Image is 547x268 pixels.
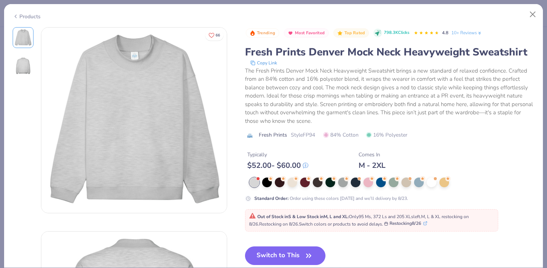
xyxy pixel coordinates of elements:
img: Front [41,28,227,213]
div: $ 52.00 - $ 60.00 [247,161,308,170]
button: Switch to This [245,246,326,265]
button: Close [526,7,540,22]
button: Like [205,30,223,41]
span: Fresh Prints [259,131,287,139]
span: Only 95 Ms, 372 Ls and 205 XLs left. M, L & XL restocking on 8/26. Restocking on 8/26. Switch col... [249,214,469,227]
div: Fresh Prints Denver Mock Neck Heavyweight Sweatshirt [245,45,535,59]
span: Style FP94 [291,131,315,139]
div: Products [13,13,41,20]
button: Badge Button [284,28,329,38]
div: Order using these colors [DATE] and we’ll delivery by 8/23. [254,195,408,202]
span: Trending [257,31,275,35]
strong: Out of Stock in S [257,214,292,220]
span: 84% Cotton [323,131,359,139]
div: 4.8 Stars [414,27,439,39]
img: Front [14,29,32,47]
span: 4.8 [442,30,448,36]
strong: Standard Order : [254,195,289,201]
img: Most Favorited sort [287,30,293,36]
div: M - 2XL [359,161,385,170]
span: 798.3K Clicks [384,30,409,36]
div: Typically [247,151,308,159]
span: 16% Polyester [366,131,407,139]
img: Trending sort [249,30,255,36]
button: Restocking8/26 [384,220,427,227]
button: copy to clipboard [248,59,279,67]
span: Top Rated [344,31,365,35]
span: 66 [216,33,220,37]
img: Back [14,57,32,75]
div: The Fresh Prints Denver Mock Neck Heavyweight Sweatshirt brings a new standard of relaxed confide... [245,67,535,125]
img: brand logo [245,133,255,138]
button: Badge Button [246,28,279,38]
div: Comes In [359,151,385,159]
a: 10+ Reviews [451,29,482,36]
button: Badge Button [333,28,369,38]
img: Top Rated sort [337,30,343,36]
span: Most Favorited [295,31,325,35]
strong: & Low Stock in M, L and XL : [292,214,349,220]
